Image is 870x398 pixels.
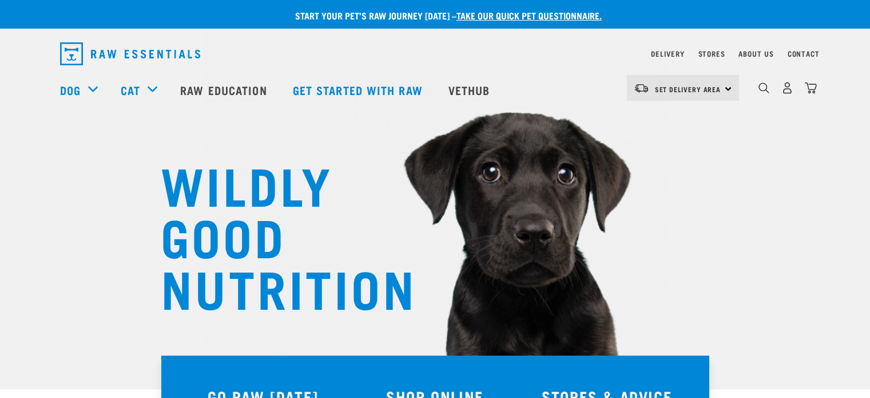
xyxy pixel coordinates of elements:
a: take our quick pet questionnaire. [456,13,602,18]
a: Delivery [651,52,684,56]
a: Vethub [437,67,504,113]
a: Raw Education [169,67,281,113]
a: Contact [788,52,820,56]
img: home-icon-1@2x.png [758,82,769,93]
a: Cat [121,81,140,98]
h1: WILDLY GOOD NUTRITION [161,157,390,312]
a: Stores [698,52,725,56]
img: van-moving.png [634,83,649,93]
a: About Us [738,52,773,56]
nav: dropdown navigation [51,38,820,70]
a: Get started with Raw [281,67,437,113]
a: Dog [60,81,81,98]
img: Raw Essentials Logo [60,42,200,65]
span: Set Delivery Area [655,87,721,91]
img: user.png [781,82,793,94]
img: home-icon@2x.png [805,82,817,94]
